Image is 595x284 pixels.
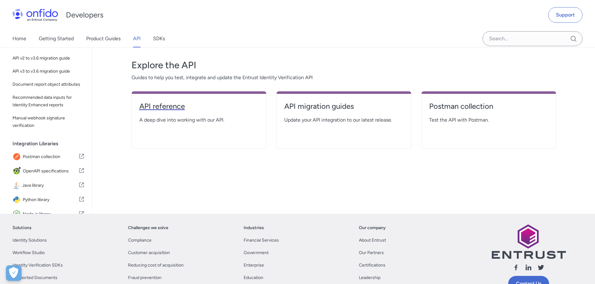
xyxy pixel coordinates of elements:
a: Manual webhook signature verification [10,112,87,132]
span: A deep dive into working with our API. [139,116,259,124]
a: Follow us X (Twitter) [537,264,545,273]
svg: Follow us facebook [512,264,520,271]
a: Certifications [359,262,385,269]
a: About Entrust [359,237,386,244]
span: Manual webhook signature verification [12,114,85,129]
a: Compliance [128,237,151,244]
h4: Postman collection [429,101,548,111]
a: Customer acquisition [128,249,170,257]
div: Cookie Preferences [6,265,22,281]
img: IconNode.js library [12,210,23,219]
span: Test the API with Postman. [429,116,548,124]
a: IconOpenAPI specificationsOpenAPI specifications [10,164,87,178]
span: Python library [23,195,78,204]
a: API migration guides [284,101,404,116]
span: Document report object attributes [12,81,85,88]
span: Guides to help you test, integrate and update the Entrust Identity Verification API [131,74,556,81]
span: API v2 to v3.6 migration guide [12,55,85,62]
span: API v3 to v3.6 migration guide [12,68,85,75]
a: IconPostman collectionPostman collection [10,150,87,164]
a: Getting Started [39,30,74,47]
span: OpenAPI specifications [23,167,78,176]
a: Postman collection [429,101,548,116]
div: Integration Libraries [12,137,90,150]
a: Leadership [359,274,380,282]
a: Enterprise [244,262,264,269]
h1: Developers [66,10,103,20]
a: Document report object attributes [10,78,87,91]
a: Supported Documents [12,274,57,282]
a: API v2 to v3.6 migration guide [10,52,87,65]
a: Government [244,249,269,257]
a: Industries [244,224,264,232]
h4: API reference [139,101,259,111]
img: Entrust logo [491,224,566,259]
img: IconPython library [12,195,23,204]
a: Financial Services [244,237,279,244]
a: Workflow Studio [12,249,45,257]
a: IconNode.js libraryNode.js library [10,207,87,221]
a: Education [244,274,263,282]
a: Identity Solutions [12,237,47,244]
input: Onfido search input field [483,31,583,46]
img: IconOpenAPI specifications [12,167,23,176]
a: Home [12,30,26,47]
a: Solutions [12,224,32,232]
img: IconJava library [12,181,22,190]
h3: Explore the API [131,59,556,71]
a: SDKs [153,30,165,47]
span: Postman collection [23,152,78,161]
svg: Follow us linkedin [525,264,532,271]
a: API [133,30,141,47]
a: IconJava libraryJava library [10,179,87,192]
a: Our Partners [359,249,384,257]
span: Node.js library [23,210,78,219]
h4: API migration guides [284,101,404,111]
button: Open Preferences [6,265,22,281]
a: API v3 to v3.6 migration guide [10,65,87,78]
span: Update your API integration to our latest release. [284,116,404,124]
a: Challenges we solve [128,224,168,232]
img: Onfido Logo [12,9,58,21]
a: Reducing cost of acquisition [128,262,184,269]
a: Fraud prevention [128,274,161,282]
img: IconPostman collection [12,152,23,161]
svg: Follow us X (Twitter) [537,264,545,271]
a: Follow us linkedin [525,264,532,273]
a: API reference [139,101,259,116]
a: IconPython libraryPython library [10,193,87,207]
a: Support [548,7,583,23]
a: Follow us facebook [512,264,520,273]
a: Product Guides [86,30,121,47]
a: Identity Verification SDKs [12,262,63,269]
span: Recommended data inputs for Identity Enhanced reports [12,94,85,109]
a: Recommended data inputs for Identity Enhanced reports [10,91,87,111]
span: Java library [22,181,78,190]
a: Our company [359,224,386,232]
